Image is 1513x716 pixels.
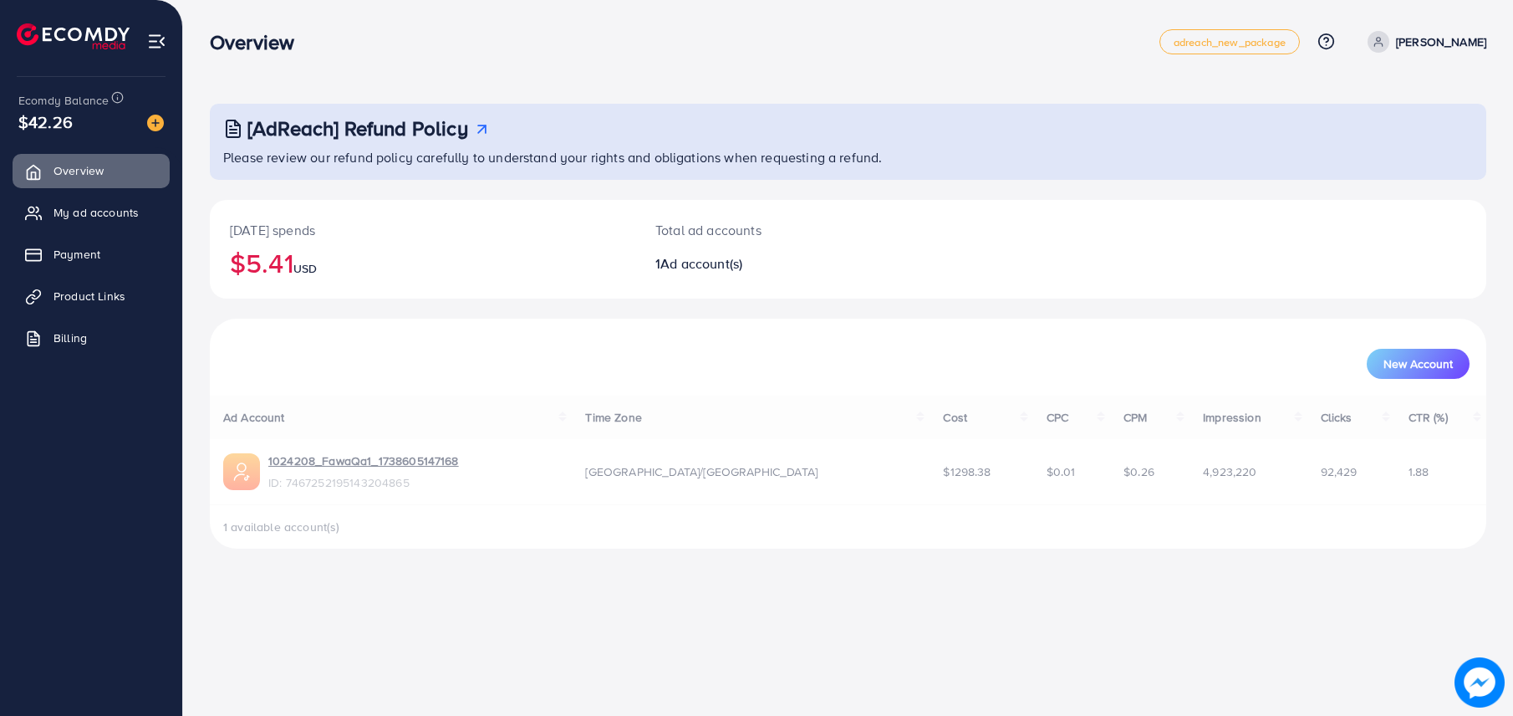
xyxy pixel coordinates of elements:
img: image [1459,662,1500,703]
a: Overview [13,154,170,187]
p: [PERSON_NAME] [1396,32,1486,52]
span: My ad accounts [53,204,139,221]
span: Payment [53,246,100,263]
h3: [AdReach] Refund Policy [247,116,468,141]
h2: $5.41 [230,247,615,279]
span: Overview [53,162,104,179]
span: Ecomdy Balance [18,92,109,109]
span: Product Links [53,288,125,304]
span: New Account [1383,358,1453,370]
h3: Overview [210,30,308,54]
a: Payment [13,238,170,271]
a: Product Links [13,279,170,313]
span: USD [293,260,317,277]
p: Total ad accounts [655,220,935,240]
span: Ad account(s) [660,254,742,273]
a: My ad accounts [13,196,170,229]
a: adreach_new_package [1159,29,1300,54]
img: logo [17,23,130,49]
p: [DATE] spends [230,220,615,240]
span: Billing [53,330,87,346]
p: Please review our refund policy carefully to understand your rights and obligations when requesti... [223,147,1476,167]
img: image [147,115,164,131]
span: $42.26 [18,110,73,134]
button: New Account [1367,349,1470,379]
h2: 1 [655,256,935,272]
img: menu [147,32,166,51]
a: Billing [13,321,170,355]
span: adreach_new_package [1174,37,1286,48]
a: [PERSON_NAME] [1361,31,1486,53]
